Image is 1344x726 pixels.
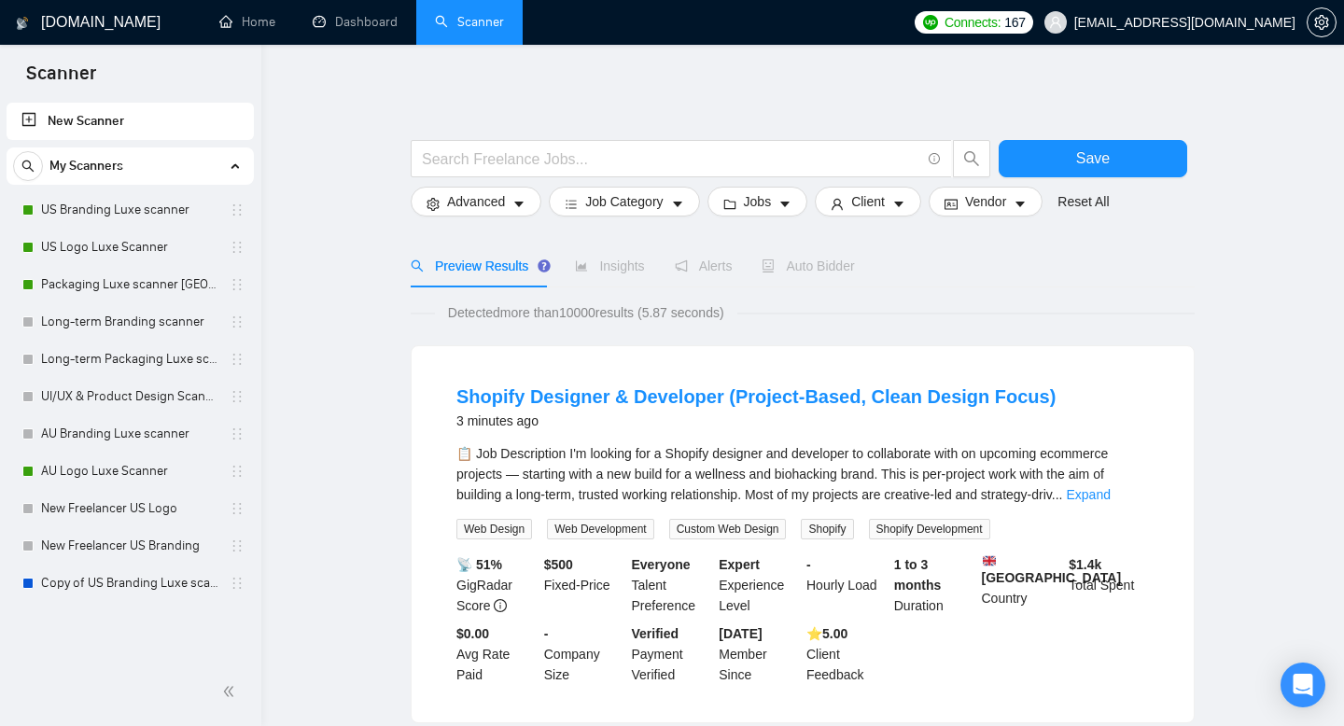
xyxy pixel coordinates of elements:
a: Shopify Designer & Developer (Project-Based, Clean Design Focus) [456,386,1056,407]
span: setting [1308,15,1336,30]
b: Expert [719,557,760,572]
a: Long-term Packaging Luxe scanner [41,341,218,378]
a: setting [1307,15,1337,30]
b: $ 1.4k [1069,557,1101,572]
a: New Scanner [21,103,239,140]
span: Alerts [675,258,733,273]
button: userClientcaret-down [815,187,921,216]
span: holder [230,389,245,404]
span: setting [427,197,440,211]
div: Experience Level [715,554,803,616]
span: Custom Web Design [669,519,787,539]
span: holder [230,202,245,217]
b: [DATE] [719,626,762,641]
button: search [13,151,43,181]
span: notification [675,259,688,272]
b: Verified [632,626,679,641]
span: Web Development [547,519,654,539]
div: Avg Rate Paid [453,623,540,685]
span: Vendor [965,191,1006,212]
span: folder [723,197,736,211]
button: settingAdvancedcaret-down [411,187,541,216]
span: bars [565,197,578,211]
span: holder [230,576,245,591]
b: 📡 51% [456,557,502,572]
div: Client Feedback [803,623,890,685]
span: holder [230,314,245,329]
div: Member Since [715,623,803,685]
button: barsJob Categorycaret-down [549,187,699,216]
span: double-left [222,682,241,701]
button: search [953,140,990,177]
b: - [544,626,549,641]
span: Shopify Development [869,519,990,539]
span: Preview Results [411,258,545,273]
a: dashboardDashboard [313,14,398,30]
div: Fixed-Price [540,554,628,616]
div: GigRadar Score [453,554,540,616]
span: holder [230,277,245,292]
div: Company Size [540,623,628,685]
span: holder [230,240,245,255]
span: holder [230,464,245,479]
span: info-circle [494,599,507,612]
a: New Freelancer US Branding [41,527,218,565]
span: holder [230,426,245,441]
b: [GEOGRAPHIC_DATA] [982,554,1122,585]
img: upwork-logo.png [923,15,938,30]
span: caret-down [671,197,684,211]
b: $ 500 [544,557,573,572]
span: Shopify [801,519,853,539]
b: Everyone [632,557,691,572]
span: Auto Bidder [762,258,854,273]
div: Payment Verified [628,623,716,685]
span: caret-down [512,197,525,211]
div: Total Spent [1065,554,1153,616]
span: user [1049,16,1062,29]
div: Hourly Load [803,554,890,616]
a: AU Branding Luxe scanner [41,415,218,453]
a: searchScanner [435,14,504,30]
div: Country [978,554,1066,616]
span: Insights [575,258,644,273]
b: 1 to 3 months [894,557,942,593]
span: Save [1076,147,1110,170]
span: 📋 Job Description I'm looking for a Shopify designer and developer to collaborate with on upcomin... [456,446,1108,502]
span: holder [230,538,245,553]
span: idcard [945,197,958,211]
span: area-chart [575,259,588,272]
span: robot [762,259,775,272]
b: - [806,557,811,572]
a: US Branding Luxe scanner [41,191,218,229]
a: New Freelancer US Logo [41,490,218,527]
a: AU Logo Luxe Scanner [41,453,218,490]
a: Reset All [1057,191,1109,212]
span: search [14,160,42,173]
a: Expand [1066,487,1110,502]
b: ⭐️ 5.00 [806,626,847,641]
a: Long-term Branding scanner [41,303,218,341]
span: holder [230,352,245,367]
button: Save [999,140,1187,177]
a: homeHome [219,14,275,30]
button: setting [1307,7,1337,37]
span: Jobs [744,191,772,212]
button: folderJobscaret-down [707,187,808,216]
span: caret-down [1014,197,1027,211]
span: 167 [1004,12,1025,33]
li: New Scanner [7,103,254,140]
span: Advanced [447,191,505,212]
span: search [954,150,989,167]
span: Web Design [456,519,532,539]
img: logo [16,8,29,38]
span: search [411,259,424,272]
b: $0.00 [456,626,489,641]
div: Open Intercom Messenger [1281,663,1325,707]
div: Tooltip anchor [536,258,553,274]
span: ... [1052,487,1063,502]
span: Job Category [585,191,663,212]
div: Talent Preference [628,554,716,616]
input: Search Freelance Jobs... [422,147,920,171]
div: 3 minutes ago [456,410,1056,432]
span: info-circle [929,153,941,165]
